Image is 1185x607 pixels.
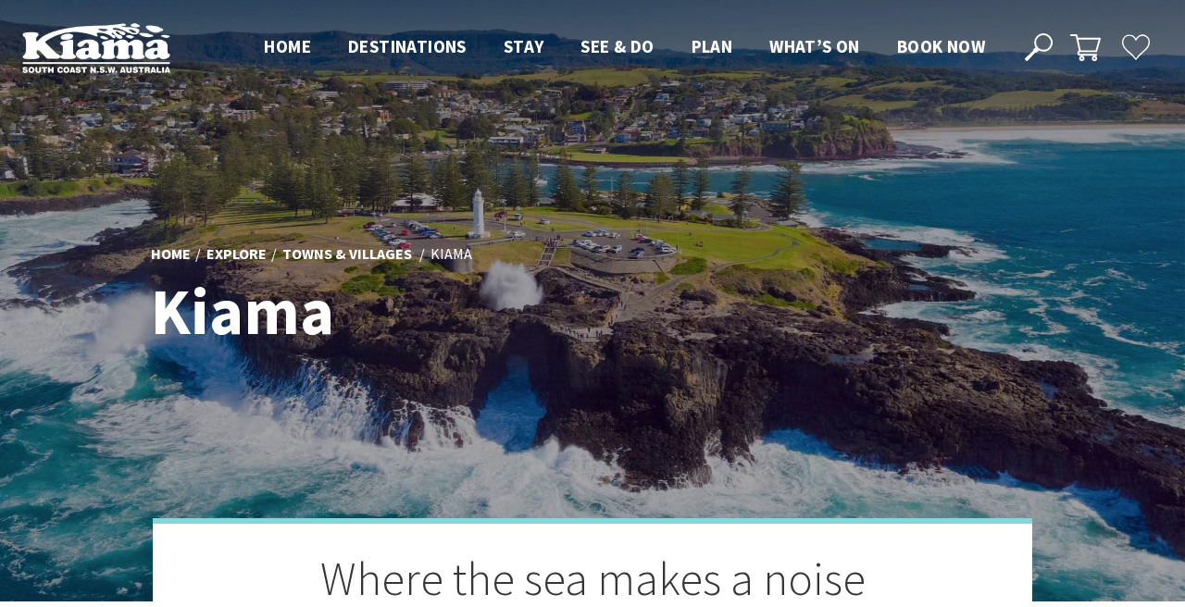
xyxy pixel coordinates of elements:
[151,244,191,265] a: Home
[22,22,170,73] img: Kiama Logo
[348,35,467,57] span: Destinations
[430,242,472,266] li: Kiama
[769,35,860,57] span: What’s On
[504,35,544,57] span: Stay
[245,32,1004,63] nav: Main Menu
[206,244,267,265] a: Explore
[897,35,985,57] span: Book now
[580,35,654,57] span: See & Do
[264,35,311,57] span: Home
[282,244,412,265] a: Towns & Villages
[692,35,733,57] span: Plan
[151,276,674,347] h1: Kiama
